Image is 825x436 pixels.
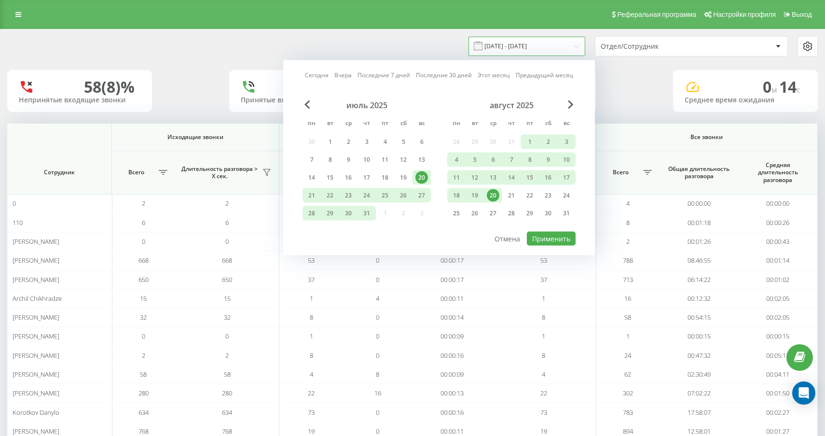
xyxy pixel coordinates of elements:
span: Исходящие звонки [124,133,266,141]
div: 17 [360,171,373,184]
div: 8 [324,154,336,166]
div: 8 [523,154,536,166]
div: вс 24 авг. 2025 г. [557,188,576,203]
span: 4 [376,294,379,303]
div: 1 [324,136,336,148]
div: сб 19 июля 2025 г. [394,170,412,185]
div: 5 [468,154,481,166]
div: 7 [505,154,518,166]
span: c [797,84,800,95]
span: 0 [376,313,379,322]
span: 634 [138,408,149,417]
div: чт 3 июля 2025 г. [357,135,376,149]
div: 6 [415,136,428,148]
td: 00:01:18 [660,213,739,232]
td: 00:01:02 [739,270,818,289]
span: 32 [224,313,231,322]
span: 110 [13,218,23,227]
div: ср 23 июля 2025 г. [339,188,357,203]
div: вт 26 авг. 2025 г. [466,206,484,221]
td: 00:00:11 [412,289,492,308]
span: 0 [376,275,379,284]
span: 24 [624,351,631,360]
span: [PERSON_NAME] [13,389,59,397]
span: 2 [142,199,145,208]
div: 2 [542,136,554,148]
div: вт 29 июля 2025 г. [321,206,339,221]
div: 23 [542,189,554,202]
div: 9 [342,154,355,166]
td: 00:00:43 [739,232,818,251]
span: 6 [142,218,145,227]
div: 25 [450,207,463,220]
span: 0 [142,332,145,340]
div: Принятые входящие звонки [241,96,362,104]
div: 14 [305,171,318,184]
div: пт 15 авг. 2025 г. [521,170,539,185]
div: Open Intercom Messenger [792,381,815,405]
div: чт 7 авг. 2025 г. [502,153,521,167]
span: 15 [224,294,231,303]
div: пн 7 июля 2025 г. [302,153,321,167]
span: 0 [376,332,379,340]
td: 07:02:22 [660,384,739,403]
div: 23 [342,189,355,202]
span: 0 [376,351,379,360]
span: 302 [623,389,633,397]
div: пн 14 июля 2025 г. [302,170,321,185]
td: 02:30:49 [660,365,739,384]
span: 1 [310,294,313,303]
td: 00:00:00 [739,194,818,213]
div: ср 30 июля 2025 г. [339,206,357,221]
div: сб 5 июля 2025 г. [394,135,412,149]
span: 0 [225,332,229,340]
div: 4 [450,154,463,166]
span: 1 [542,332,545,340]
abbr: четверг [504,117,519,131]
span: 8 [376,370,379,379]
td: 00:00:09 [412,327,492,346]
span: 634 [222,408,232,417]
div: Среднее время ожидания [685,96,806,104]
span: [PERSON_NAME] [13,351,59,360]
span: 32 [140,313,147,322]
span: Все звонки [612,133,802,141]
div: пт 8 авг. 2025 г. [521,153,539,167]
div: пт 1 авг. 2025 г. [521,135,539,149]
span: 19 [308,427,315,436]
div: 14 [505,171,518,184]
span: 768 [222,427,232,436]
td: 00:00:15 [739,327,818,346]
abbr: четверг [359,117,374,131]
span: 8 [626,218,630,227]
span: Выход [792,11,812,18]
div: пт 4 июля 2025 г. [376,135,394,149]
div: 2 [342,136,355,148]
div: чт 17 июля 2025 г. [357,170,376,185]
td: 00:00:14 [412,308,492,327]
div: вт 12 авг. 2025 г. [466,170,484,185]
td: 00:05:17 [739,346,818,365]
div: 7 [305,154,318,166]
span: Общая длительность разговора [668,165,730,180]
div: 20 [487,189,499,202]
a: Этот месяц [478,70,510,80]
span: [PERSON_NAME] [13,256,59,265]
button: Отмена [489,232,525,246]
abbr: суббота [541,117,555,131]
div: август 2025 [447,100,576,110]
div: 21 [305,189,318,202]
span: Next Month [568,100,574,109]
div: чт 24 июля 2025 г. [357,188,376,203]
abbr: воскресенье [559,117,574,131]
span: 58 [224,370,231,379]
span: 4 [626,199,630,208]
a: Вчера [334,70,352,80]
div: вт 15 июля 2025 г. [321,170,339,185]
div: 21 [505,189,518,202]
span: 894 [623,427,633,436]
div: вс 27 июля 2025 г. [412,188,431,203]
span: Средняя длительность разговора [747,161,809,184]
div: 31 [560,207,573,220]
span: 768 [138,427,149,436]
